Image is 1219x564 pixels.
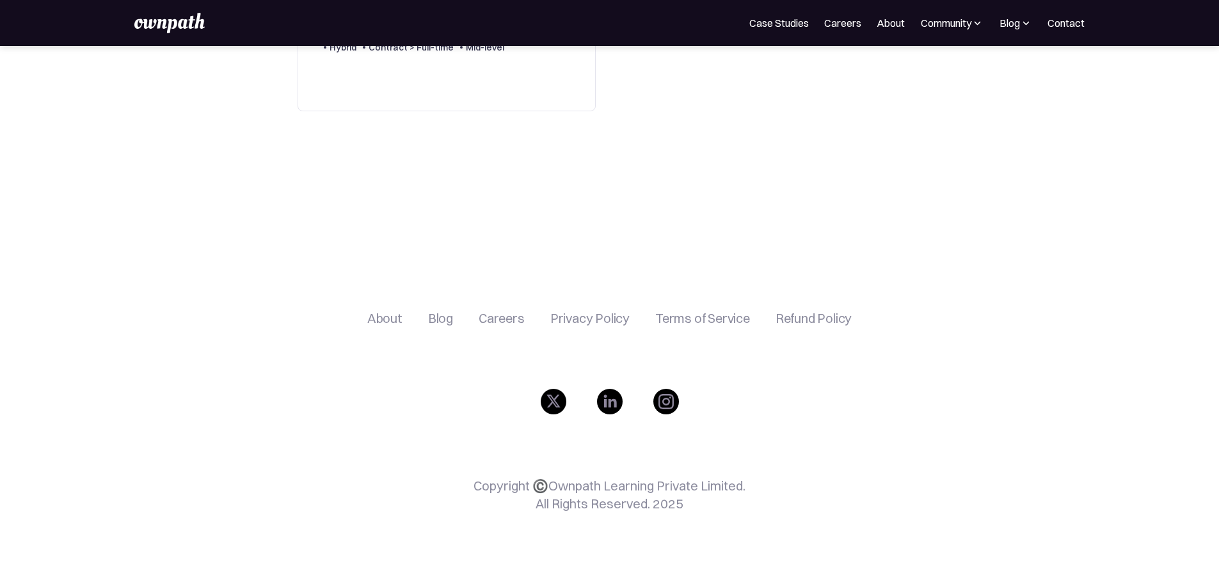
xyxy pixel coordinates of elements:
div: Community [920,15,984,31]
a: Careers [479,311,525,326]
a: Terms of Service [655,311,750,326]
a: Case Studies [749,15,809,31]
a: About [877,15,905,31]
div: Blog [1000,15,1020,31]
a: Contact [1048,15,1085,31]
a: About [367,311,402,326]
a: Refund Policy [776,311,852,326]
div: Mid-level [466,40,504,55]
a: Blog [428,311,453,326]
div: Community [921,15,971,31]
p: Copyright ©️Ownpath Learning Private Limited. All Rights Reserved. 2025 [474,477,745,513]
a: Careers [824,15,861,31]
div: Contract > Full-time [369,40,454,55]
a: Privacy Policy [550,311,630,326]
div: Blog [999,15,1032,31]
div: Hybrid [330,40,356,55]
